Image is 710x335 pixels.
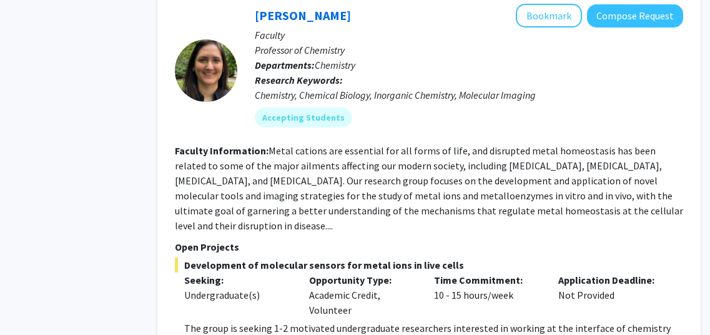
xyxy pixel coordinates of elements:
a: [PERSON_NAME] [255,7,351,23]
button: Add Daniela Buccella to Bookmarks [516,4,582,27]
div: Undergraduate(s) [184,287,290,302]
div: Academic Credit, Volunteer [300,272,425,317]
b: Research Keywords: [255,74,343,86]
mat-chip: Accepting Students [255,107,352,127]
fg-read-more: Metal cations are essential for all forms of life, and disrupted metal homeostasis has been relat... [175,144,683,232]
b: Departments: [255,59,315,71]
p: Opportunity Type: [309,272,415,287]
p: Time Commitment: [434,272,540,287]
p: Professor of Chemistry [255,42,683,57]
p: Seeking: [184,272,290,287]
button: Compose Request to Daniela Buccella [587,4,683,27]
span: Chemistry [315,59,355,71]
p: Faculty [255,27,683,42]
div: Chemistry, Chemical Biology, Inorganic Chemistry, Molecular Imaging [255,87,683,102]
iframe: Chat [9,279,53,326]
div: 10 - 15 hours/week [425,272,550,317]
div: Not Provided [549,272,674,317]
p: Open Projects [175,239,683,254]
span: Development of molecular sensors for metal ions in live cells [175,257,683,272]
p: Application Deadline: [558,272,664,287]
b: Faculty Information: [175,144,269,157]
